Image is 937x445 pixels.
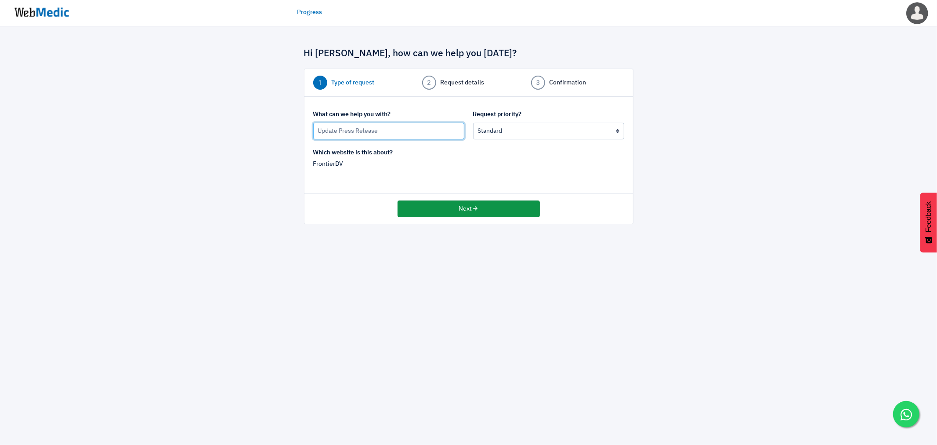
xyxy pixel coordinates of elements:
[332,78,375,88] span: Type of request
[531,76,545,90] span: 3
[925,201,933,232] span: Feedback
[313,76,327,90] span: 1
[398,201,540,217] button: Next
[441,78,485,88] span: Request details
[473,111,522,117] strong: Request priority?
[297,8,322,17] a: Progress
[313,111,391,117] strong: What can we help you with?
[313,160,464,169] p: FrontierDV
[422,76,515,90] a: 2 Request details
[304,48,633,60] h4: Hi [PERSON_NAME], how can we help you [DATE]?
[920,193,937,252] button: Feedback - Show survey
[422,76,436,90] span: 2
[313,76,406,90] a: 1 Type of request
[531,76,624,90] a: 3 Confirmation
[313,150,393,156] strong: Which website is this about?
[550,78,586,88] span: Confirmation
